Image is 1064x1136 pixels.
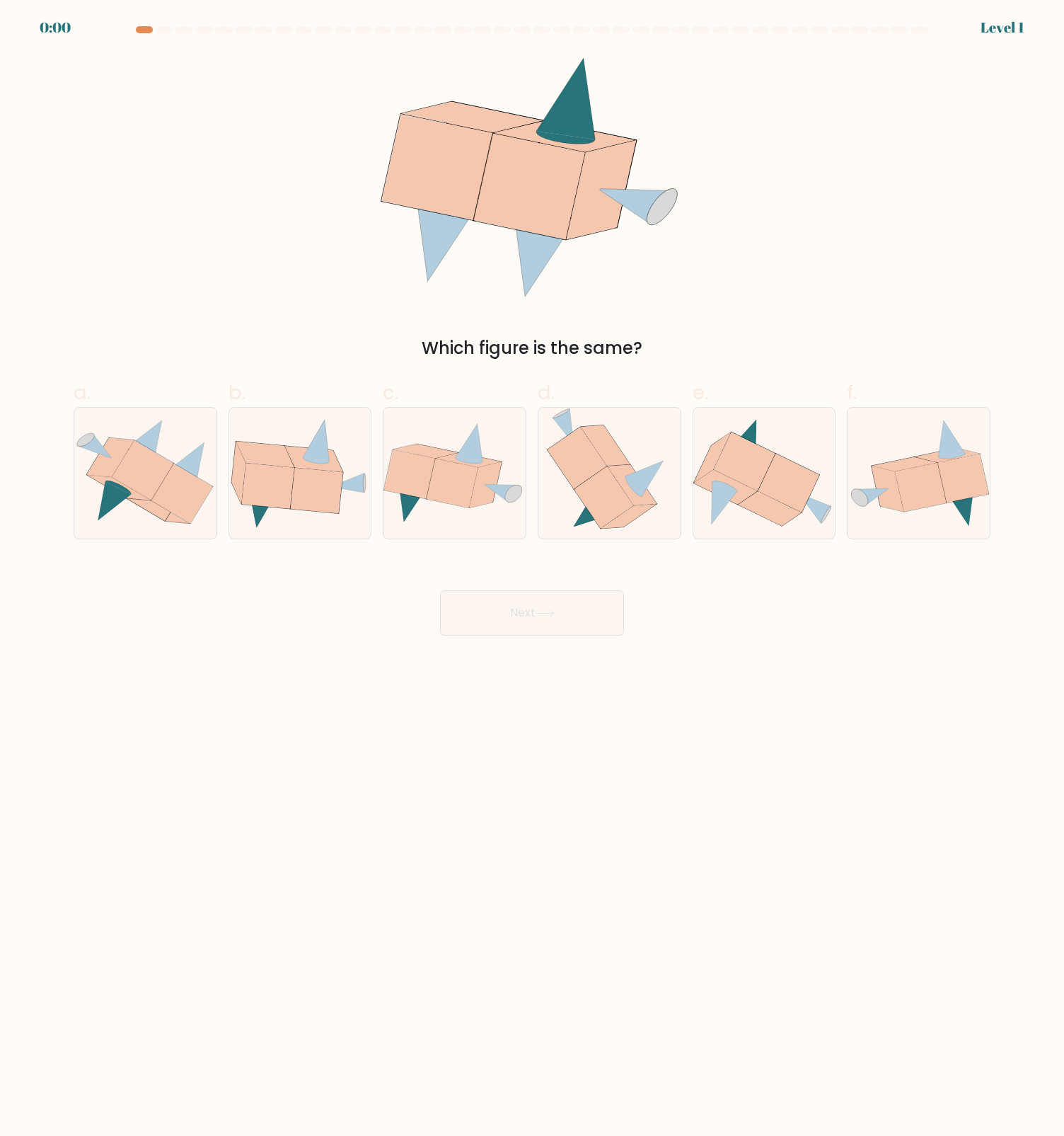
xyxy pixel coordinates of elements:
div: 0:00 [40,17,71,38]
span: a. [74,379,91,406]
span: c. [383,379,398,406]
span: d. [538,379,555,406]
span: b. [229,379,245,406]
span: e. [693,379,708,406]
div: Level 1 [981,17,1024,38]
div: Which figure is the same? [82,335,982,361]
span: f. [847,379,857,406]
button: Next [440,590,624,636]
